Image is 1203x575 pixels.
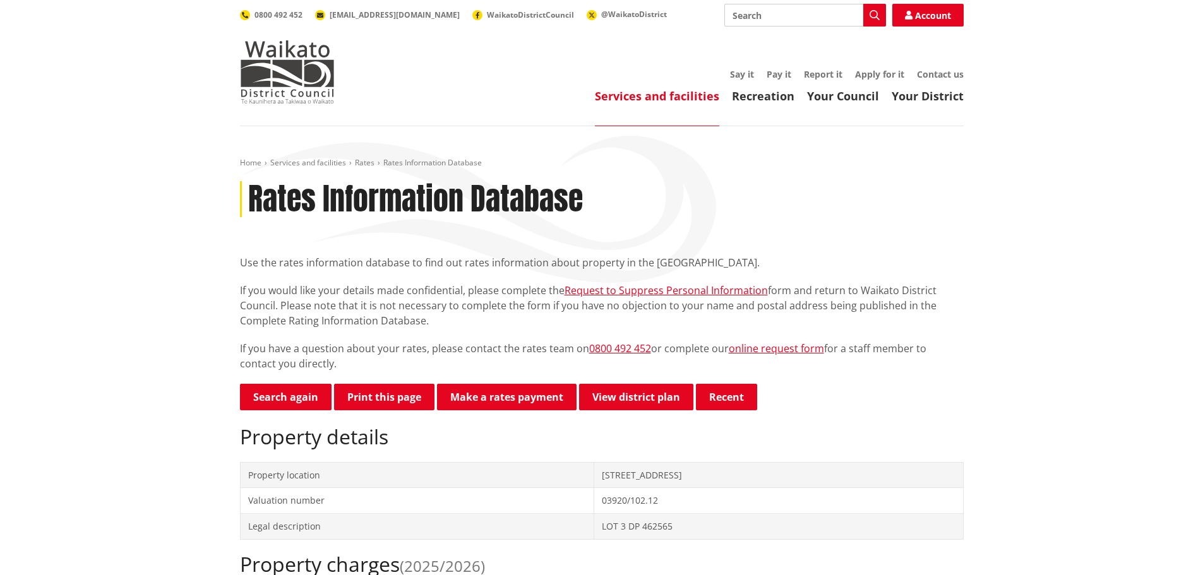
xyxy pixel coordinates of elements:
[917,68,964,80] a: Contact us
[472,9,574,20] a: WaikatoDistrictCouncil
[240,283,964,328] p: If you would like your details made confidential, please complete the form and return to Waikato ...
[437,384,577,410] a: Make a rates payment
[601,9,667,20] span: @WaikatoDistrict
[594,462,963,488] td: [STREET_ADDRESS]
[892,4,964,27] a: Account
[240,513,594,539] td: Legal description
[729,341,824,355] a: online request form
[240,462,594,488] td: Property location
[732,88,794,104] a: Recreation
[696,384,757,410] button: Recent
[330,9,460,20] span: [EMAIL_ADDRESS][DOMAIN_NAME]
[383,157,482,168] span: Rates Information Database
[334,384,434,410] button: Print this page
[240,157,261,168] a: Home
[589,341,651,355] a: 0800 492 452
[240,425,964,449] h2: Property details
[240,384,332,410] a: Search again
[579,384,693,410] a: View district plan
[240,40,335,104] img: Waikato District Council - Te Kaunihera aa Takiwaa o Waikato
[730,68,754,80] a: Say it
[240,9,302,20] a: 0800 492 452
[315,9,460,20] a: [EMAIL_ADDRESS][DOMAIN_NAME]
[254,9,302,20] span: 0800 492 452
[565,283,768,297] a: Request to Suppress Personal Information
[587,9,667,20] a: @WaikatoDistrict
[855,68,904,80] a: Apply for it
[270,157,346,168] a: Services and facilities
[724,4,886,27] input: Search input
[595,88,719,104] a: Services and facilities
[240,255,964,270] p: Use the rates information database to find out rates information about property in the [GEOGRAPHI...
[807,88,879,104] a: Your Council
[240,488,594,514] td: Valuation number
[248,181,583,218] h1: Rates Information Database
[240,158,964,169] nav: breadcrumb
[594,488,963,514] td: 03920/102.12
[240,341,964,371] p: If you have a question about your rates, please contact the rates team on or complete our for a s...
[892,88,964,104] a: Your District
[594,513,963,539] td: LOT 3 DP 462565
[804,68,842,80] a: Report it
[487,9,574,20] span: WaikatoDistrictCouncil
[767,68,791,80] a: Pay it
[355,157,374,168] a: Rates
